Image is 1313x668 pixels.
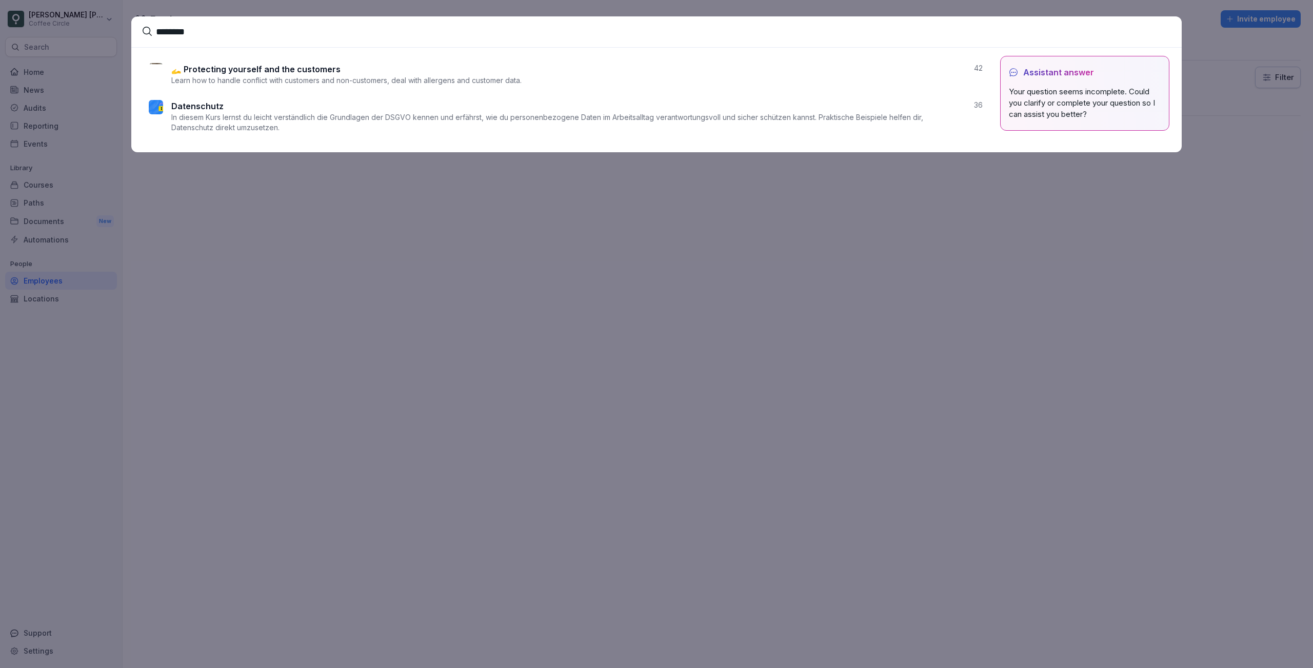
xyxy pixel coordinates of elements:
p: In diesem Kurs lernst du leicht verständlich die Grundlagen der DSGVO kennen und erfährst, wie du... [171,112,966,133]
p: 42 [974,63,983,73]
p: 🫴 Protecting yourself and the customers [171,63,341,75]
a: DatenschutzIn diesem Kurs lernst du leicht verständlich die Grundlagen der DSGVO kennen und erfäh... [144,93,988,140]
div: Your question seems incomplete. Could you clarify or complete your question so I can assist you b... [1009,86,1161,120]
p: Learn how to handle conflict with customers and non-customers, deal with allergens and customer d... [171,75,522,86]
p: Datenschutz [171,100,224,112]
p: 36 [974,100,983,110]
div: Assistant answer [1009,67,1094,78]
a: 🫴 Protecting yourself and the customersLearn how to handle conflict with customers and non-custom... [144,56,988,93]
